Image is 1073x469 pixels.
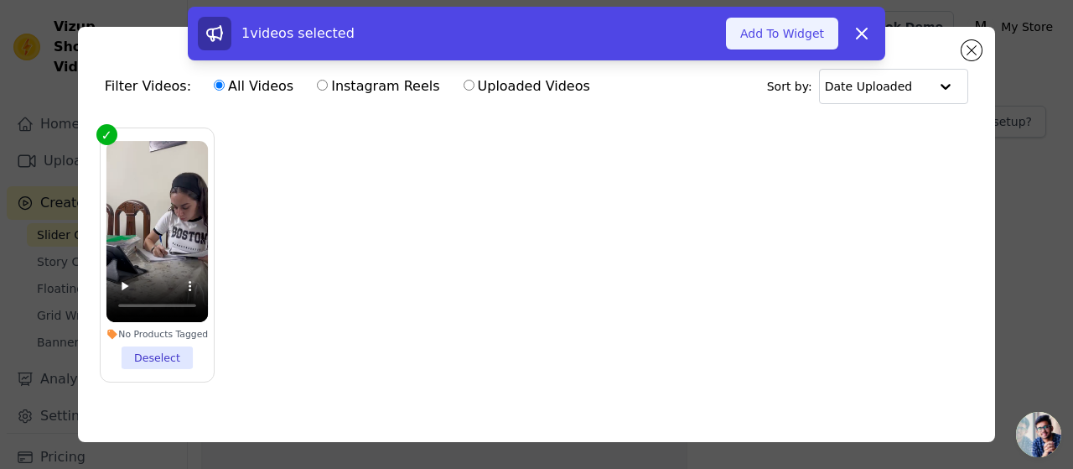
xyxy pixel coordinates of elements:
[213,76,294,97] label: All Videos
[1016,412,1061,457] div: Open chat
[767,69,969,104] div: Sort by:
[726,18,838,50] button: Add To Widget
[105,67,599,106] div: Filter Videos:
[463,76,591,97] label: Uploaded Videos
[316,76,440,97] label: Instagram Reels
[106,328,209,340] div: No Products Tagged
[241,25,355,41] span: 1 videos selected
